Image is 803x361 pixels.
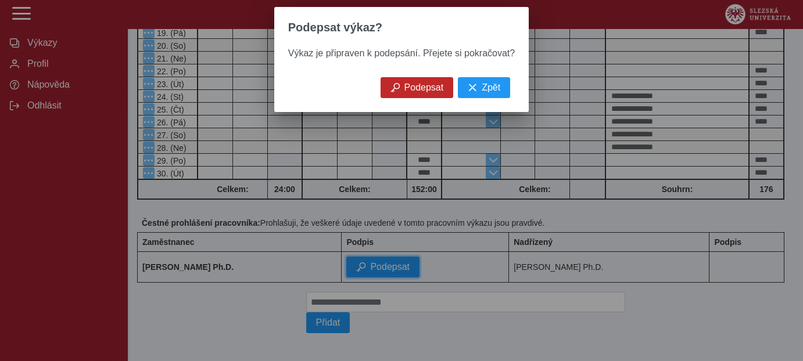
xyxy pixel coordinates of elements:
span: Zpět [482,82,500,93]
button: Zpět [458,77,510,98]
span: Výkaz je připraven k podepsání. Přejete si pokračovat? [288,48,515,58]
button: Podepsat [381,77,454,98]
span: Podepsat výkaz? [288,21,382,34]
span: Podepsat [404,82,444,93]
